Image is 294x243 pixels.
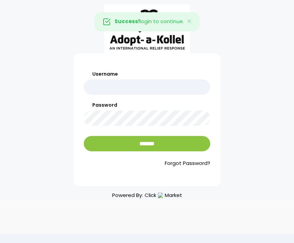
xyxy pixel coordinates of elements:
button: Close [180,13,200,31]
img: aak_logo_sm.jpeg [104,4,190,54]
a: Forgot Password? [84,160,210,167]
a: ClickMarket [145,191,182,200]
label: Username [84,71,210,78]
strong: Success! [115,18,140,25]
label: Password [84,102,210,109]
div: login to continue. [94,12,200,31]
img: filter [158,193,163,198]
p: Powered By: [112,191,182,200]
